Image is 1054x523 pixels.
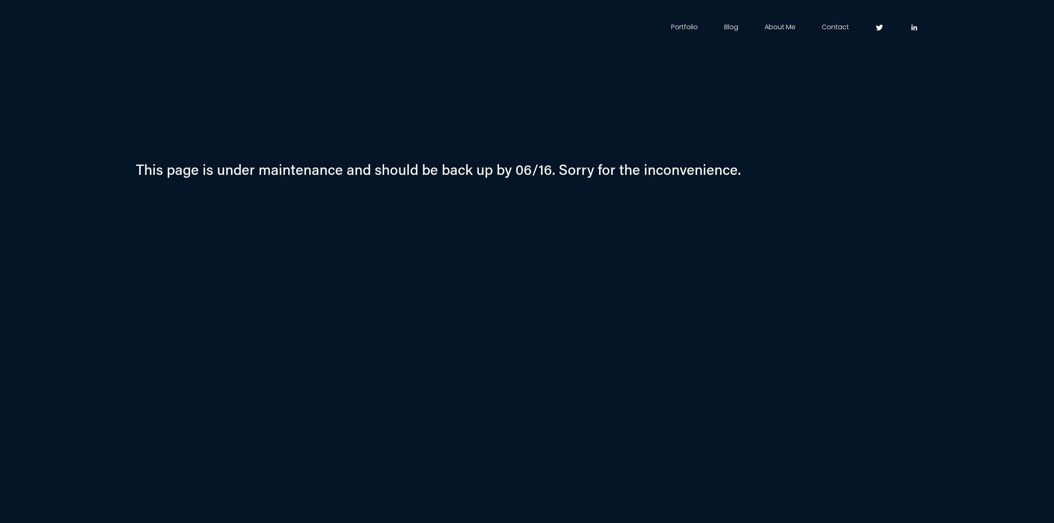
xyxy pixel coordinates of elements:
[910,23,918,32] a: LinkedIn
[136,160,885,179] h3: This page is under maintenance and should be back up by 06/16. Sorry for the inconvenience.
[724,21,738,34] a: Blog
[136,1,241,54] img: AlexMoriarty
[822,21,849,34] a: Contact
[765,21,795,34] a: About Me
[671,21,698,34] a: Portfolio
[875,23,884,32] a: Twitter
